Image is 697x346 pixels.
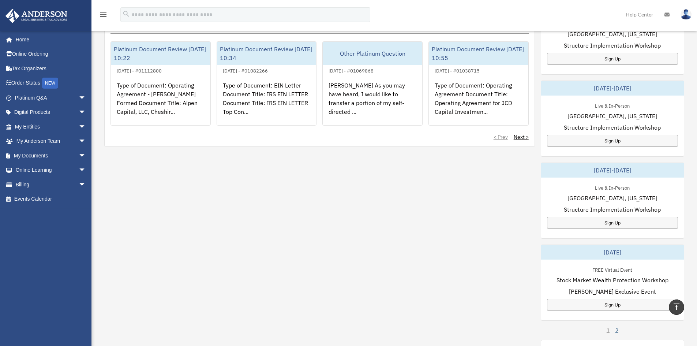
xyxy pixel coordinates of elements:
i: search [122,10,130,18]
a: menu [99,13,108,19]
a: Sign Up [547,217,678,229]
span: Structure Implementation Workshop [564,123,661,132]
a: Online Learningarrow_drop_down [5,163,97,178]
span: [GEOGRAPHIC_DATA], [US_STATE] [567,112,657,120]
span: arrow_drop_down [79,134,93,149]
div: FREE Virtual Event [587,265,638,273]
span: arrow_drop_down [79,163,93,178]
a: Sign Up [547,135,678,147]
a: Other Platinum Question[DATE] - #01069868[PERSON_NAME] As you may have heard, I would like to tra... [322,41,423,126]
img: User Pic [681,9,692,20]
span: Structure Implementation Workshop [564,41,661,50]
div: Live & In-Person [589,101,636,109]
a: Order StatusNEW [5,76,97,91]
div: Platinum Document Review [DATE] 10:55 [429,42,528,65]
div: Live & In-Person [589,183,636,191]
div: [DATE]-[DATE] [541,81,684,96]
div: [DATE] - #01069868 [323,66,379,74]
span: Structure Implementation Workshop [564,205,661,214]
a: Platinum Document Review [DATE] 10:22[DATE] - #01112800Type of Document: Operating Agreement - [P... [110,41,211,126]
span: Stock Market Wealth Protection Workshop [557,276,668,284]
div: [DATE] - #01112800 [111,66,168,74]
a: My Documentsarrow_drop_down [5,148,97,163]
a: Home [5,32,93,47]
div: [DATE] - #01082266 [217,66,274,74]
div: Type of Document: Operating Agreement Document Title: Operating Agreement for JCD Capital Investm... [429,75,528,132]
a: Next > [514,133,529,141]
span: arrow_drop_down [79,119,93,134]
img: Anderson Advisors Platinum Portal [3,9,70,23]
div: [PERSON_NAME] As you may have heard, I would like to transfer a portion of my self-directed ... [323,75,422,132]
span: arrow_drop_down [79,90,93,105]
a: Online Ordering [5,47,97,62]
span: arrow_drop_down [79,177,93,192]
a: Billingarrow_drop_down [5,177,97,192]
div: [DATE] - #01038715 [429,66,486,74]
a: Digital Productsarrow_drop_down [5,105,97,120]
i: vertical_align_top [672,302,681,311]
a: Platinum Q&Aarrow_drop_down [5,90,97,105]
a: 2 [615,327,618,334]
div: [DATE] [541,245,684,260]
a: Tax Organizers [5,61,97,76]
a: Sign Up [547,53,678,65]
span: [PERSON_NAME] Exclusive Event [569,287,656,296]
div: Other Platinum Question [323,42,422,65]
div: Platinum Document Review [DATE] 10:34 [217,42,316,65]
div: [DATE]-[DATE] [541,163,684,178]
div: NEW [42,78,58,89]
a: Events Calendar [5,192,97,207]
span: arrow_drop_down [79,148,93,163]
a: Platinum Document Review [DATE] 10:55[DATE] - #01038715Type of Document: Operating Agreement Docu... [428,41,529,126]
div: Platinum Document Review [DATE] 10:22 [111,42,210,65]
a: Sign Up [547,299,678,311]
span: [GEOGRAPHIC_DATA], [US_STATE] [567,194,657,202]
a: My Entitiesarrow_drop_down [5,119,97,134]
i: menu [99,10,108,19]
div: Type of Document: Operating Agreement - [PERSON_NAME] Formed Document Title: Alpen Capital, LLC, ... [111,75,210,132]
span: arrow_drop_down [79,105,93,120]
div: Type of Document: EIN Letter Document Title: IRS EIN LETTER Document Title: IRS EIN LETTER Top Co... [217,75,316,132]
a: My Anderson Teamarrow_drop_down [5,134,97,149]
span: [GEOGRAPHIC_DATA], [US_STATE] [567,30,657,38]
a: Platinum Document Review [DATE] 10:34[DATE] - #01082266Type of Document: EIN Letter Document Titl... [217,41,317,126]
a: vertical_align_top [669,300,684,315]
